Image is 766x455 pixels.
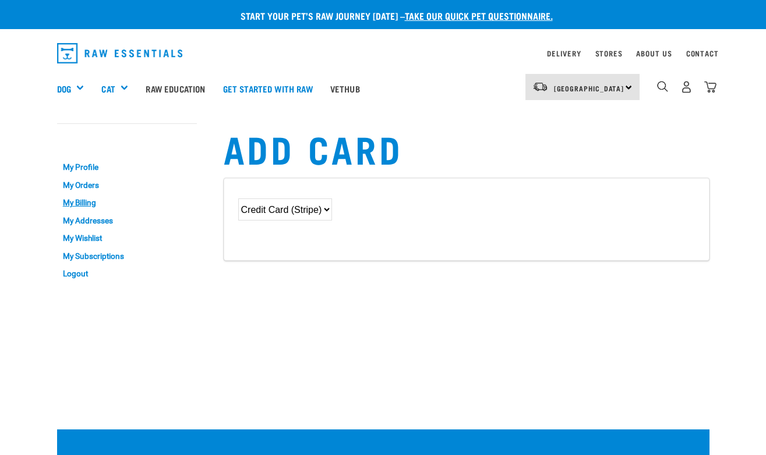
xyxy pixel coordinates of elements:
[57,247,197,265] a: My Subscriptions
[57,82,71,95] a: Dog
[57,136,114,141] a: My Account
[532,81,548,92] img: van-moving.png
[686,51,719,55] a: Contact
[48,38,719,68] nav: dropdown navigation
[224,127,709,169] h1: Add Card
[405,13,553,18] a: take our quick pet questionnaire.
[704,81,716,93] img: home-icon@2x.png
[214,65,322,112] a: Get started with Raw
[57,194,197,212] a: My Billing
[657,81,668,92] img: home-icon-1@2x.png
[57,265,197,283] a: Logout
[680,81,693,93] img: user.png
[137,65,214,112] a: Raw Education
[57,212,197,230] a: My Addresses
[554,86,624,90] span: [GEOGRAPHIC_DATA]
[57,43,183,63] img: Raw Essentials Logo
[636,51,672,55] a: About Us
[57,229,197,247] a: My Wishlist
[547,51,581,55] a: Delivery
[101,82,115,95] a: Cat
[322,65,369,112] a: Vethub
[57,176,197,194] a: My Orders
[57,158,197,176] a: My Profile
[595,51,623,55] a: Stores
